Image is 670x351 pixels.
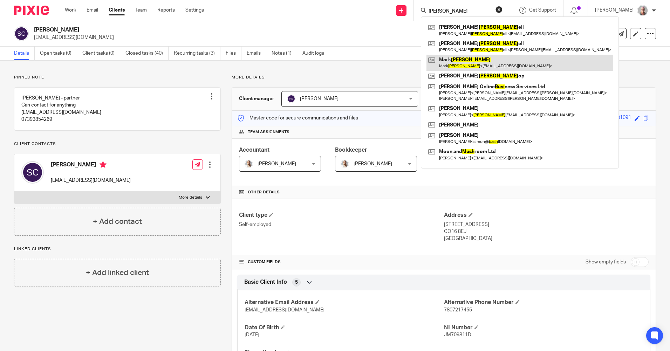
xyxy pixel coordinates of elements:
[529,8,556,13] span: Get Support
[51,177,131,184] p: [EMAIL_ADDRESS][DOMAIN_NAME]
[51,161,131,170] h4: [PERSON_NAME]
[444,235,649,242] p: [GEOGRAPHIC_DATA]
[125,47,169,60] a: Closed tasks (40)
[247,47,266,60] a: Emails
[109,7,125,14] a: Clients
[248,129,289,135] span: Team assignments
[237,115,358,122] p: Master code for secure communications and files
[82,47,120,60] a: Client tasks (0)
[34,34,561,41] p: [EMAIL_ADDRESS][DOMAIN_NAME]
[14,6,49,15] img: Pixie
[157,7,175,14] a: Reports
[86,267,149,278] h4: + Add linked client
[40,47,77,60] a: Open tasks (0)
[21,161,44,184] img: svg%3E
[100,161,107,168] i: Primary
[354,161,392,166] span: [PERSON_NAME]
[272,47,297,60] a: Notes (1)
[239,147,269,153] span: Accountant
[14,141,221,147] p: Client contacts
[248,190,280,195] span: Other details
[444,228,649,235] p: CO16 8EJ
[244,278,287,286] span: Basic Client Info
[287,95,295,103] img: svg%3E
[300,96,339,101] span: [PERSON_NAME]
[239,259,444,265] h4: CUSTOM FIELDS
[302,47,329,60] a: Audit logs
[14,75,221,80] p: Pinned note
[93,216,142,227] h4: + Add contact
[245,160,253,168] img: IMG_9968.jpg
[444,332,471,337] span: JM709811D
[444,212,649,219] h4: Address
[65,7,76,14] a: Work
[14,26,29,41] img: svg%3E
[87,7,98,14] a: Email
[14,246,221,252] p: Linked clients
[595,7,634,14] p: [PERSON_NAME]
[245,332,259,337] span: [DATE]
[444,308,472,312] span: 7807217455
[335,147,367,153] span: Bookkeeper
[341,160,349,168] img: IMG_9968.jpg
[226,47,241,60] a: Files
[185,7,204,14] a: Settings
[232,75,656,80] p: More details
[637,5,648,16] img: KR%20update.jpg
[258,161,296,166] span: [PERSON_NAME]
[428,8,491,15] input: Search
[14,47,35,60] a: Details
[245,299,444,306] h4: Alternative Email Address
[135,7,147,14] a: Team
[295,279,298,286] span: 5
[495,6,502,13] button: Clear
[586,259,626,266] label: Show empty fields
[444,299,643,306] h4: Alternative Phone Number
[245,324,444,331] h4: Date Of Birth
[444,324,643,331] h4: NI Number
[444,221,649,228] p: [STREET_ADDRESS]
[239,221,444,228] p: Self-employed
[34,26,455,34] h2: [PERSON_NAME]
[174,47,220,60] a: Recurring tasks (3)
[239,95,274,102] h3: Client manager
[245,308,324,312] span: [EMAIL_ADDRESS][DOMAIN_NAME]
[179,195,202,200] p: More details
[239,212,444,219] h4: Client type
